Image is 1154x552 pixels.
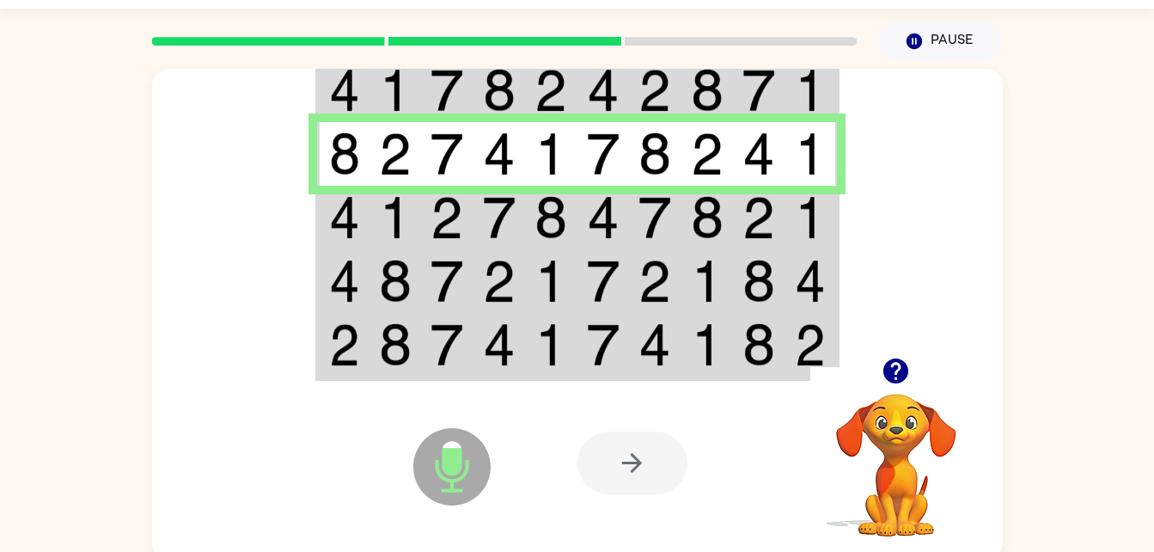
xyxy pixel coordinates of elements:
[638,132,671,175] img: 8
[379,196,412,239] img: 1
[329,132,360,175] img: 8
[795,323,826,366] img: 2
[795,196,826,239] img: 1
[329,196,360,239] img: 4
[795,132,826,175] img: 1
[483,69,516,112] img: 8
[483,196,516,239] img: 7
[587,196,620,239] img: 4
[430,260,463,303] img: 7
[742,323,775,366] img: 8
[742,196,775,239] img: 2
[534,132,567,175] img: 1
[329,69,360,112] img: 4
[691,132,724,175] img: 2
[329,260,360,303] img: 4
[430,196,463,239] img: 2
[638,260,671,303] img: 2
[430,69,463,112] img: 7
[483,132,516,175] img: 4
[587,69,620,112] img: 4
[587,132,620,175] img: 7
[379,69,412,112] img: 1
[430,323,463,366] img: 7
[878,21,1003,61] button: Pause
[795,260,826,303] img: 4
[534,323,567,366] img: 1
[795,69,826,112] img: 1
[379,323,412,366] img: 8
[691,323,724,366] img: 1
[379,132,412,175] img: 2
[534,69,567,112] img: 2
[691,69,724,112] img: 8
[691,260,724,303] img: 1
[534,260,567,303] img: 1
[638,323,671,366] img: 4
[810,367,982,539] video: Your browser must support playing .mp4 files to use Literably. Please try using another browser.
[483,260,516,303] img: 2
[742,132,775,175] img: 4
[430,132,463,175] img: 7
[587,323,620,366] img: 7
[483,323,516,366] img: 4
[691,196,724,239] img: 8
[587,260,620,303] img: 7
[379,260,412,303] img: 8
[329,323,360,366] img: 2
[742,69,775,112] img: 7
[534,196,567,239] img: 8
[742,260,775,303] img: 8
[638,69,671,112] img: 2
[638,196,671,239] img: 7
